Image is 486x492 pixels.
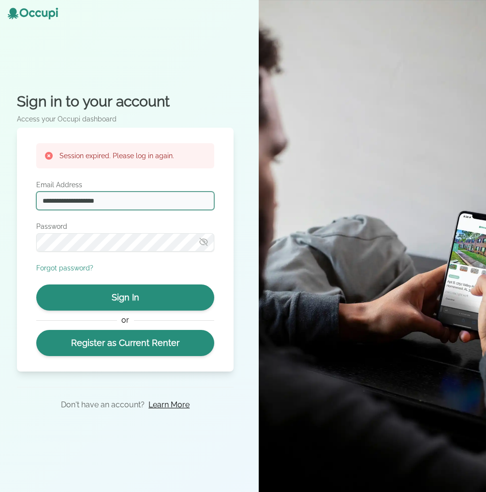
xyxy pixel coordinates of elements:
[36,222,214,231] label: Password
[36,263,93,273] button: Forgot password?
[17,114,234,124] p: Access your Occupi dashboard
[17,93,234,110] h2: Sign in to your account
[36,330,214,356] a: Register as Current Renter
[59,151,174,161] h3: Session expired. Please log in again.
[61,399,145,411] p: Don't have an account?
[117,314,134,326] span: or
[36,180,214,190] label: Email Address
[148,399,190,411] a: Learn More
[36,284,214,311] button: Sign In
